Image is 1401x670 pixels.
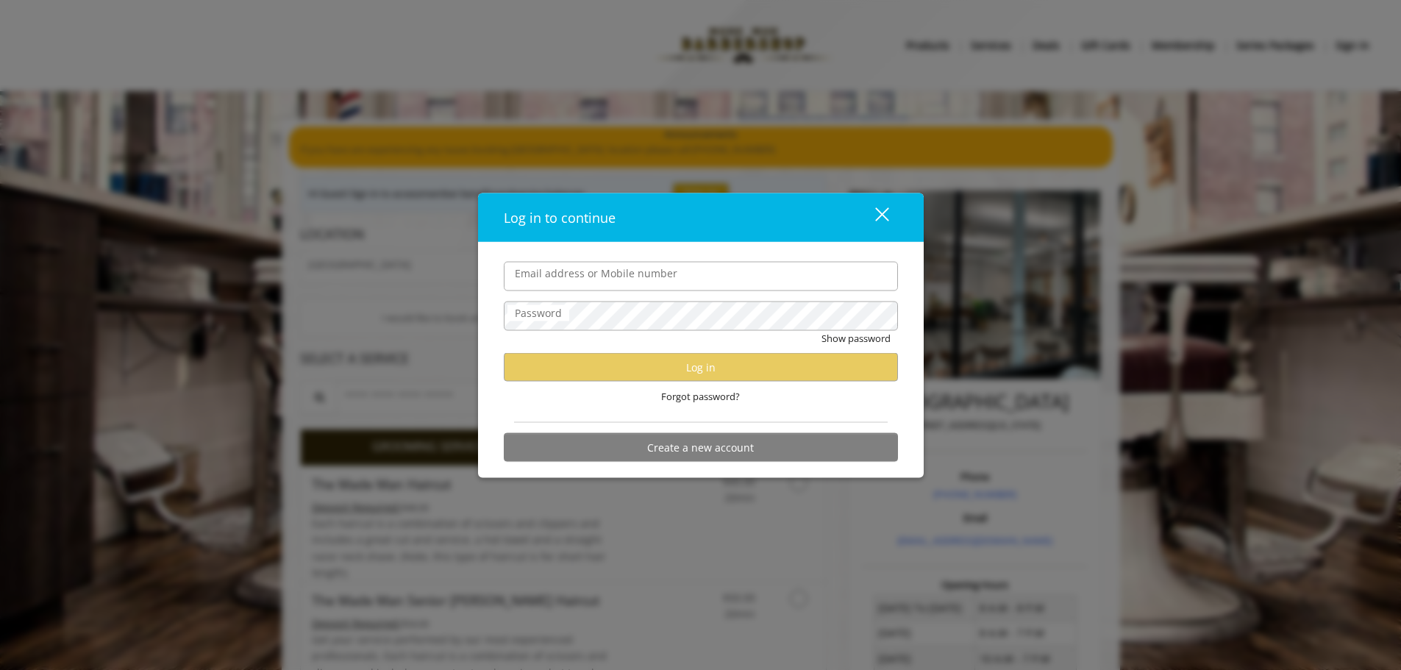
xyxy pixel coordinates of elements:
[504,208,616,226] span: Log in to continue
[821,330,891,346] button: Show password
[848,202,898,232] button: close dialog
[858,206,888,228] div: close dialog
[504,301,898,330] input: Password
[504,433,898,462] button: Create a new account
[504,261,898,291] input: Email address or Mobile number
[507,304,569,321] label: Password
[507,265,685,281] label: Email address or Mobile number
[504,353,898,382] button: Log in
[661,389,740,405] span: Forgot password?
